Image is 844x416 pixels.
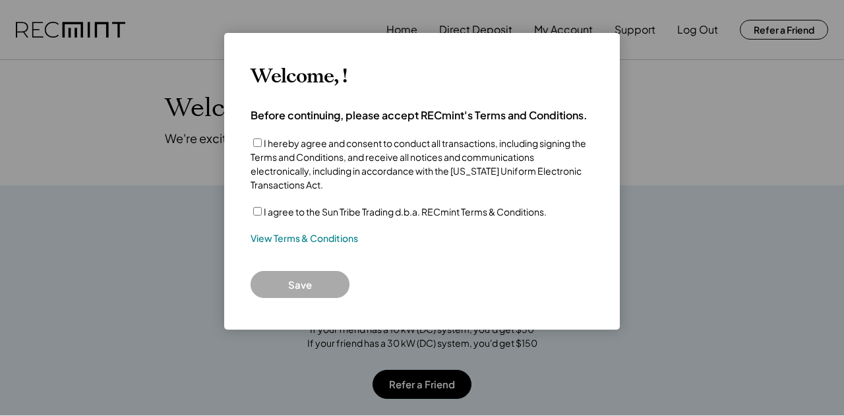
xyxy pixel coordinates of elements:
[251,108,588,123] h4: Before continuing, please accept RECmint's Terms and Conditions.
[251,65,347,88] h3: Welcome, !
[264,206,547,218] label: I agree to the Sun Tribe Trading d.b.a. RECmint Terms & Conditions.
[251,271,349,298] button: Save
[251,232,358,245] a: View Terms & Conditions
[251,137,586,191] label: I hereby agree and consent to conduct all transactions, including signing the Terms and Condition...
